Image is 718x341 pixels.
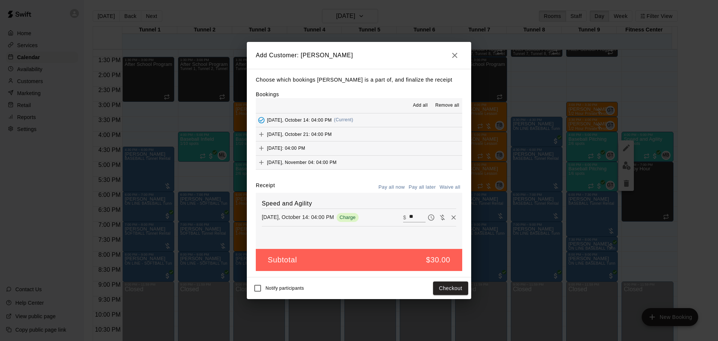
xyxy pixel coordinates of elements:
[256,127,462,141] button: Add[DATE], October 21: 04:00 PM
[413,102,428,109] span: Add all
[267,159,337,165] span: [DATE], November 04: 04:00 PM
[256,145,267,151] span: Add
[256,159,267,165] span: Add
[247,42,471,69] h2: Add Customer: [PERSON_NAME]
[262,199,456,208] h6: Speed and Agility
[435,102,459,109] span: Remove all
[426,214,437,220] span: Pay later
[262,213,334,221] p: [DATE], October 14: 04:00 PM
[267,146,305,151] span: [DATE]: 04:00 PM
[266,286,304,291] span: Notify participants
[408,100,432,112] button: Add all
[448,212,459,223] button: Remove
[256,131,267,137] span: Add
[377,182,407,193] button: Pay all now
[426,255,450,265] h5: $30.00
[433,281,468,295] button: Checkout
[256,182,275,193] label: Receipt
[256,141,462,155] button: Add[DATE]: 04:00 PM
[334,117,353,122] span: (Current)
[432,100,462,112] button: Remove all
[337,214,359,220] span: Charge
[403,214,406,221] p: $
[256,91,279,97] label: Bookings
[267,131,332,137] span: [DATE], October 21: 04:00 PM
[268,255,297,265] h5: Subtotal
[256,75,462,85] p: Choose which bookings [PERSON_NAME] is a part of, and finalize the receipt
[437,214,448,220] span: Waive payment
[256,115,267,126] button: Added - Collect Payment
[256,113,462,127] button: Added - Collect Payment[DATE], October 14: 04:00 PM(Current)
[256,156,462,170] button: Add[DATE], November 04: 04:00 PM
[438,182,462,193] button: Waive all
[407,182,438,193] button: Pay all later
[267,117,332,122] span: [DATE], October 14: 04:00 PM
